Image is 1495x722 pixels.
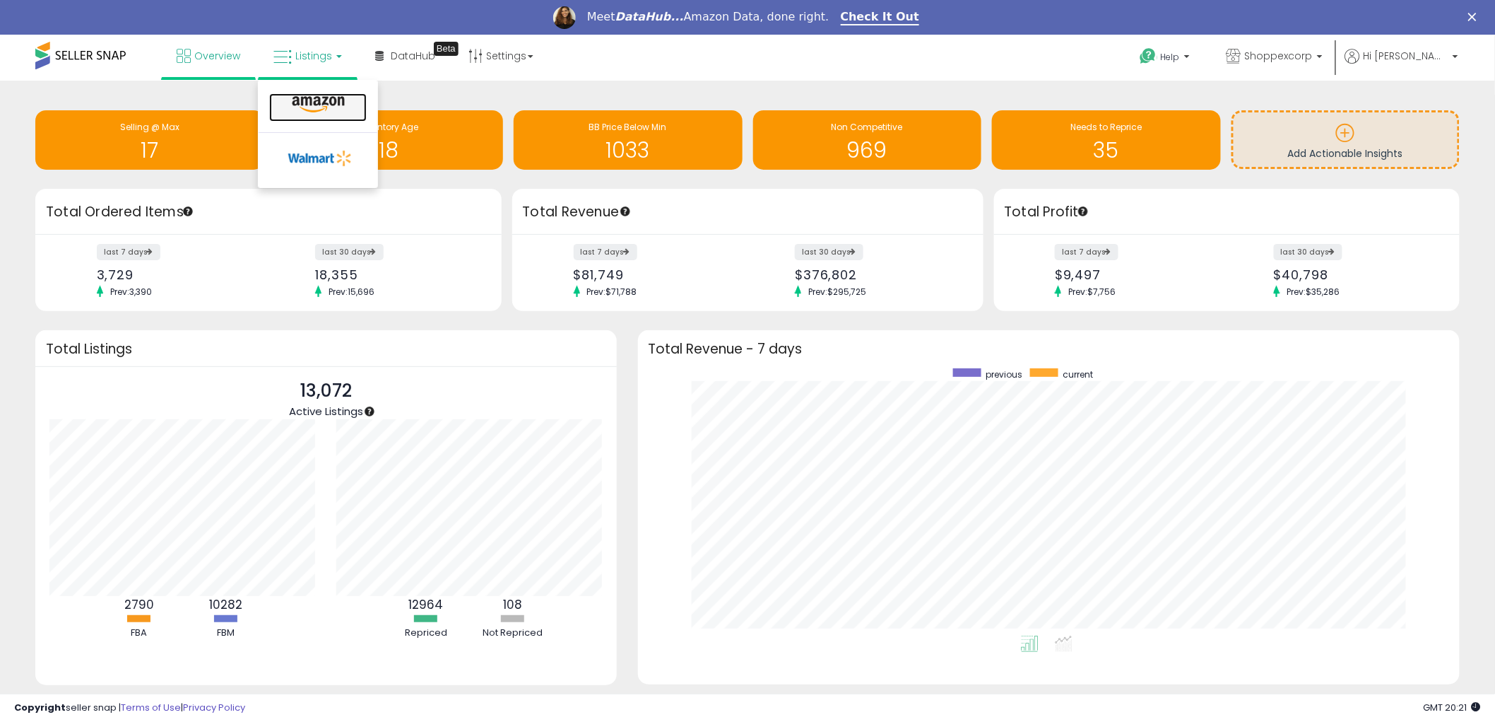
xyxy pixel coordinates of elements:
[1070,121,1142,133] span: Needs to Reprice
[184,627,268,640] div: FBM
[553,6,576,29] img: Profile image for Georgie
[753,110,982,170] a: Non Competitive 969
[832,121,903,133] span: Non Competitive
[514,110,743,170] a: BB Price Below Min 1033
[14,701,66,714] strong: Copyright
[992,110,1221,170] a: Needs to Reprice 35
[1468,13,1482,21] div: Close
[521,139,735,162] h1: 1033
[391,49,435,63] span: DataHub
[289,378,363,404] p: 13,072
[760,139,975,162] h1: 969
[574,244,637,260] label: last 7 days
[166,35,251,77] a: Overview
[282,139,497,162] h1: 18
[321,286,382,298] span: Prev: 15,696
[1077,205,1089,218] div: Tooltip anchor
[574,267,737,282] div: $81,749
[795,244,863,260] label: last 30 days
[97,627,182,640] div: FBA
[1364,49,1448,63] span: Hi [PERSON_NAME]
[1274,244,1342,260] label: last 30 days
[1280,286,1347,298] span: Prev: $35,286
[471,627,555,640] div: Not Repriced
[315,244,384,260] label: last 30 days
[801,286,873,298] span: Prev: $295,725
[523,202,973,222] h3: Total Revenue
[363,405,376,418] div: Tooltip anchor
[209,596,242,613] b: 10282
[408,596,443,613] b: 12964
[384,627,468,640] div: Repriced
[35,110,264,170] a: Selling @ Max 17
[1061,286,1123,298] span: Prev: $7,756
[183,701,245,714] a: Privacy Policy
[365,35,446,77] a: DataHub
[1055,267,1216,282] div: $9,497
[615,10,684,23] i: DataHub...
[295,49,332,63] span: Listings
[649,344,1450,354] h3: Total Revenue - 7 days
[360,121,418,133] span: Inventory Age
[46,202,491,222] h3: Total Ordered Items
[841,10,920,25] a: Check It Out
[619,205,632,218] div: Tooltip anchor
[587,10,829,24] div: Meet Amazon Data, done right.
[315,267,476,282] div: 18,355
[999,139,1214,162] h1: 35
[1424,701,1481,714] span: 2025-09-13 20:21 GMT
[458,35,544,77] a: Settings
[580,286,644,298] span: Prev: $71,788
[120,121,179,133] span: Selling @ Max
[42,139,257,162] h1: 17
[275,110,504,170] a: Inventory Age 18
[263,35,353,77] a: Listings
[1274,267,1435,282] div: $40,798
[986,368,1023,380] span: previous
[589,121,667,133] span: BB Price Below Min
[121,701,181,714] a: Terms of Use
[46,344,606,354] h3: Total Listings
[1288,146,1403,161] span: Add Actionable Insights
[1234,112,1458,167] a: Add Actionable Insights
[1005,202,1450,222] h3: Total Profit
[103,286,159,298] span: Prev: 3,390
[97,244,160,260] label: last 7 days
[194,49,240,63] span: Overview
[289,404,363,419] span: Active Listings
[1063,368,1094,380] span: current
[1345,49,1458,81] a: Hi [PERSON_NAME]
[1129,37,1204,81] a: Help
[124,596,154,613] b: 2790
[1161,51,1180,63] span: Help
[1245,49,1313,63] span: Shoppexcorp
[182,205,194,218] div: Tooltip anchor
[1216,35,1333,81] a: Shoppexcorp
[14,701,245,715] div: seller snap | |
[1140,47,1157,65] i: Get Help
[434,42,459,56] div: Tooltip anchor
[503,596,522,613] b: 108
[97,267,258,282] div: 3,729
[1055,244,1118,260] label: last 7 days
[795,267,958,282] div: $376,802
